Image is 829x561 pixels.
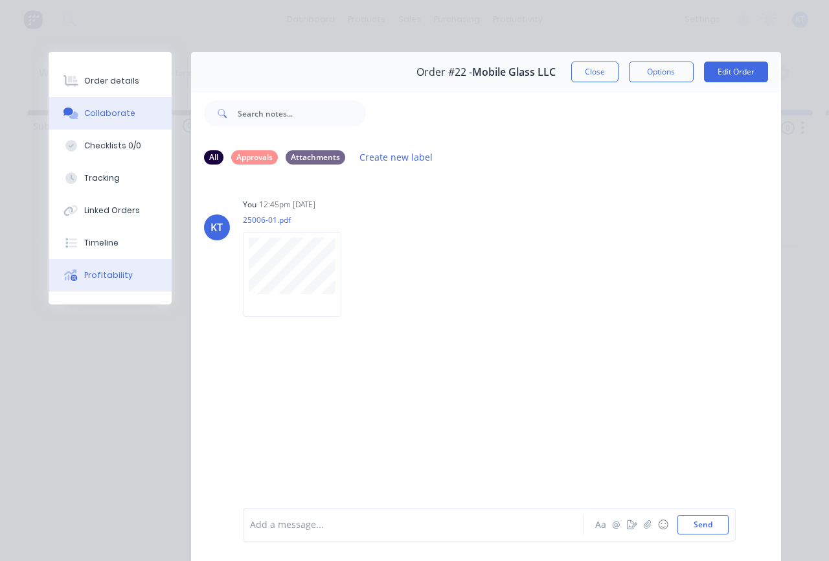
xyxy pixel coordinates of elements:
[49,97,172,130] button: Collaborate
[655,517,671,532] button: ☺
[593,517,609,532] button: Aa
[210,220,223,235] div: KT
[84,140,141,152] div: Checklists 0/0
[49,227,172,259] button: Timeline
[238,100,366,126] input: Search notes...
[84,75,139,87] div: Order details
[243,199,256,211] div: You
[231,150,278,165] div: Approvals
[84,108,135,119] div: Collaborate
[243,214,354,225] p: 25006-01.pdf
[571,62,619,82] button: Close
[677,515,729,534] button: Send
[49,259,172,292] button: Profitability
[704,62,768,82] button: Edit Order
[629,62,694,82] button: Options
[49,194,172,227] button: Linked Orders
[259,199,315,211] div: 12:45pm [DATE]
[204,150,223,165] div: All
[416,66,472,78] span: Order #22 -
[609,517,624,532] button: @
[49,130,172,162] button: Checklists 0/0
[472,66,556,78] span: Mobile Glass LLC
[84,269,133,281] div: Profitability
[286,150,345,165] div: Attachments
[49,65,172,97] button: Order details
[84,172,120,184] div: Tracking
[84,205,140,216] div: Linked Orders
[49,162,172,194] button: Tracking
[84,237,119,249] div: Timeline
[353,148,440,166] button: Create new label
